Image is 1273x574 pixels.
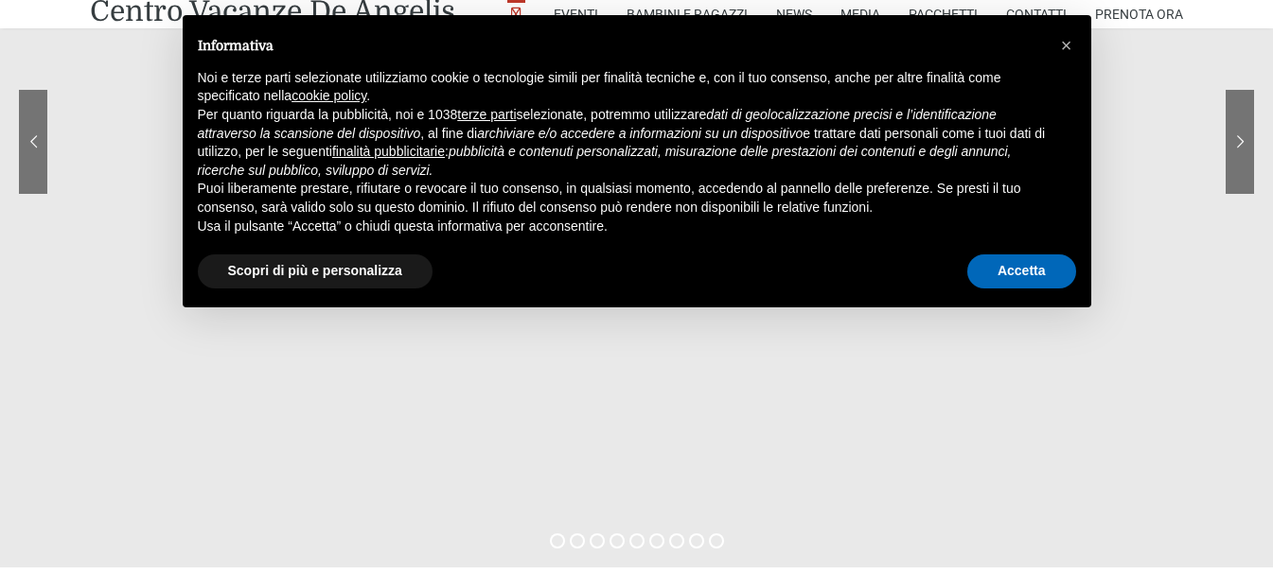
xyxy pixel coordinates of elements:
[198,180,1046,217] p: Puoi liberamente prestare, rifiutare o revocare il tuo consenso, in qualsiasi momento, accedendo ...
[198,254,433,288] button: Scopri di più e personalizza
[198,38,1046,54] h2: Informativa
[198,69,1046,106] p: Noi e terze parti selezionate utilizziamo cookie o tecnologie simili per finalità tecniche e, con...
[198,144,1012,178] em: pubblicità e contenuti personalizzati, misurazione delle prestazioni dei contenuti e degli annunc...
[332,143,445,162] button: finalità pubblicitarie
[292,88,366,103] a: cookie policy
[198,106,1046,180] p: Per quanto riguarda la pubblicità, noi e 1038 selezionate, potremmo utilizzare , al fine di e tra...
[198,217,1046,236] p: Usa il pulsante “Accetta” o chiudi questa informativa per acconsentire.
[457,106,516,125] button: terze parti
[477,126,803,141] em: archiviare e/o accedere a informazioni su un dispositivo
[198,107,997,141] em: dati di geolocalizzazione precisi e l’identificazione attraverso la scansione del dispositivo
[1052,30,1082,61] button: Chiudi questa informativa
[1061,35,1072,56] span: ×
[967,254,1076,288] button: Accetta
